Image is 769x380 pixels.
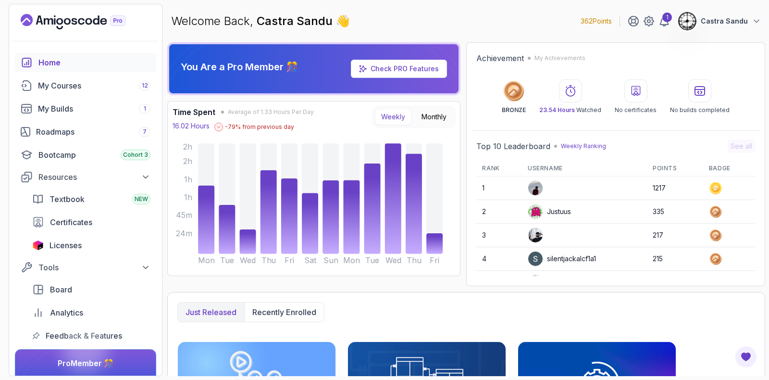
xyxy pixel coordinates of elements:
[476,247,522,271] td: 4
[476,177,522,200] td: 1
[15,53,156,72] a: home
[658,15,670,27] a: 1
[176,229,192,238] tspan: 24m
[26,326,156,345] a: feedback
[375,109,411,125] button: Weekly
[371,64,439,73] a: Check PRO Features
[476,271,522,294] td: 5
[173,106,215,118] h3: Time Spent
[123,151,148,159] span: Cohort 3
[734,345,757,368] button: Open Feedback Button
[176,211,192,220] tspan: 45m
[528,204,571,219] div: Justuus
[173,121,210,131] p: 16.02 Hours
[662,13,672,22] div: 1
[38,80,150,91] div: My Courses
[38,149,150,161] div: Bootcamp
[678,12,696,30] img: user profile image
[198,256,215,265] tspan: Mon
[38,103,150,114] div: My Builds
[647,200,703,224] td: 335
[36,126,150,138] div: Roadmaps
[703,161,755,177] th: Badge
[257,14,335,28] span: Castra Sandu
[46,330,122,342] span: Feedback & Features
[534,54,585,62] p: My Achievements
[228,108,314,116] span: Average of 1.33 Hours Per Day
[50,216,92,228] span: Certificates
[178,303,244,322] button: Just released
[183,142,192,152] tspan: 2h
[181,60,298,74] p: You Are a Pro Member 🎊
[38,57,150,68] div: Home
[528,275,543,290] img: user profile image
[528,275,557,290] div: NC
[50,307,83,318] span: Analytics
[647,224,703,247] td: 217
[522,161,647,177] th: Username
[430,256,440,265] tspan: Fri
[184,193,192,202] tspan: 1h
[647,271,703,294] td: 199
[15,76,156,95] a: courses
[50,240,82,251] span: Licenses
[26,280,156,299] a: board
[15,122,156,141] a: roadmaps
[50,284,72,295] span: Board
[38,171,150,183] div: Resources
[647,247,703,271] td: 215
[476,224,522,247] td: 3
[304,256,317,265] tspan: Sat
[220,256,234,265] tspan: Tue
[366,256,380,265] tspan: Tue
[615,106,657,114] p: No certificates
[144,105,146,113] span: 1
[38,262,150,273] div: Tools
[647,177,703,200] td: 1217
[15,168,156,186] button: Resources
[261,256,276,265] tspan: Thu
[252,306,316,318] p: Recently enrolled
[32,241,44,250] img: jetbrains icon
[184,175,192,184] tspan: 1h
[26,303,156,322] a: analytics
[476,140,550,152] h2: Top 10 Leaderboard
[476,52,524,64] h2: Achievement
[678,12,761,31] button: user profile imageCastra Sandu
[50,193,85,205] span: Textbook
[728,139,755,153] button: See all
[581,16,612,26] p: 362 Points
[528,204,543,219] img: default monster avatar
[323,256,338,265] tspan: Sun
[343,256,360,265] tspan: Mon
[15,145,156,165] a: bootcamp
[26,190,156,209] a: textbook
[186,306,236,318] p: Just released
[335,13,350,29] span: 👋
[502,106,526,114] p: BRONZE
[561,142,606,150] p: Weekly Ranking
[26,213,156,232] a: certificates
[701,16,748,26] p: Castra Sandu
[244,303,324,322] button: Recently enrolled
[415,109,453,125] button: Monthly
[528,252,543,266] img: user profile image
[26,236,156,255] a: licenses
[225,123,294,131] p: -79 % from previous day
[385,256,401,265] tspan: Wed
[285,256,294,265] tspan: Fri
[143,128,147,136] span: 7
[407,256,422,265] tspan: Thu
[15,99,156,118] a: builds
[539,106,575,114] span: 23.54 Hours
[21,14,148,29] a: Landing page
[351,60,447,78] a: Check PRO Features
[135,195,148,203] span: NEW
[647,161,703,177] th: Points
[528,251,596,266] div: silentjackalcf1a1
[539,106,601,114] p: Watched
[15,259,156,276] button: Tools
[142,82,148,89] span: 12
[528,181,543,195] img: user profile image
[171,13,350,29] p: Welcome Back,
